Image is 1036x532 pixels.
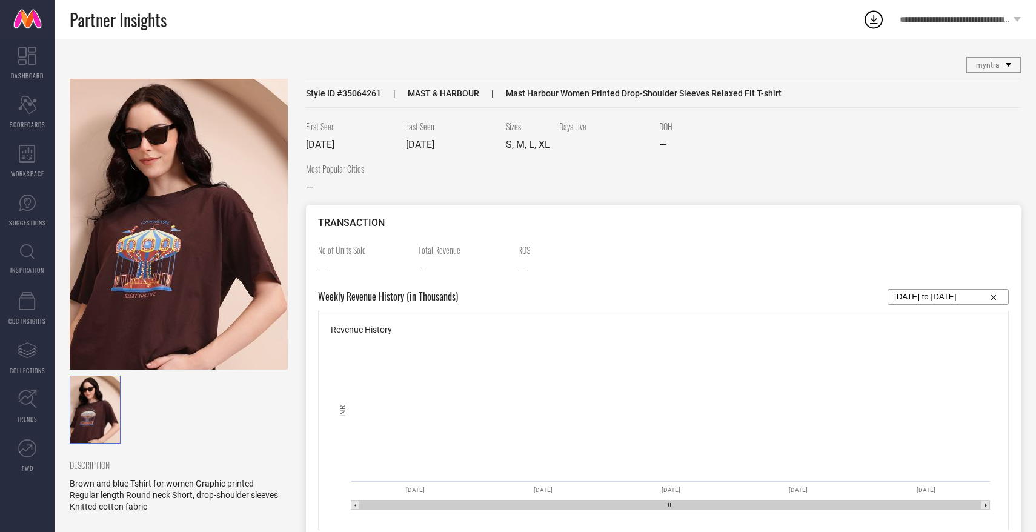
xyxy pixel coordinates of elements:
div: Open download list [863,8,885,30]
span: Sizes [506,120,550,133]
span: MAST & HARBOUR [381,88,479,98]
span: Last Seen [406,120,497,133]
span: Days Live [559,120,650,133]
span: [DATE] [306,139,334,150]
div: TRANSACTION [318,217,1009,228]
span: Mast Harbour Women Printed Drop-Shoulder Sleeves Relaxed Fit T-shirt [479,88,782,98]
span: Most Popular Cities [306,162,397,175]
span: First Seen [306,120,397,133]
span: SCORECARDS [10,120,45,129]
span: Weekly Revenue History (in Thousands) [318,289,458,305]
span: myntra [976,61,1000,70]
span: WORKSPACE [11,169,44,178]
span: Revenue History [331,325,392,334]
span: Partner Insights [70,7,167,32]
span: — [318,262,326,277]
span: COLLECTIONS [10,366,45,375]
span: DOH [659,120,750,133]
span: — [306,181,313,193]
span: INSPIRATION [10,265,44,274]
span: — [418,262,426,277]
span: SUGGESTIONS [9,218,46,227]
span: DESCRIPTION [70,459,279,471]
text: [DATE] [917,487,935,493]
span: ROS [518,244,609,256]
span: — [659,139,666,150]
text: [DATE] [789,487,808,493]
span: No of Units Sold [318,244,409,256]
span: TRENDS [17,414,38,424]
span: Brown and blue Tshirt for women Graphic printed Regular length Round neck Short, drop-shoulder sl... [70,479,278,511]
span: Total Revenue [418,244,509,256]
span: — [518,262,526,277]
span: FWD [22,464,33,473]
text: [DATE] [406,487,425,493]
text: INR [339,405,347,417]
text: [DATE] [534,487,553,493]
span: DASHBOARD [11,71,44,80]
text: [DATE] [662,487,680,493]
span: Style ID # 35064261 [306,88,381,98]
span: [DATE] [406,139,434,150]
input: Select... [894,290,1002,304]
span: S, M, L, XL [506,139,550,150]
span: CDC INSIGHTS [8,316,46,325]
